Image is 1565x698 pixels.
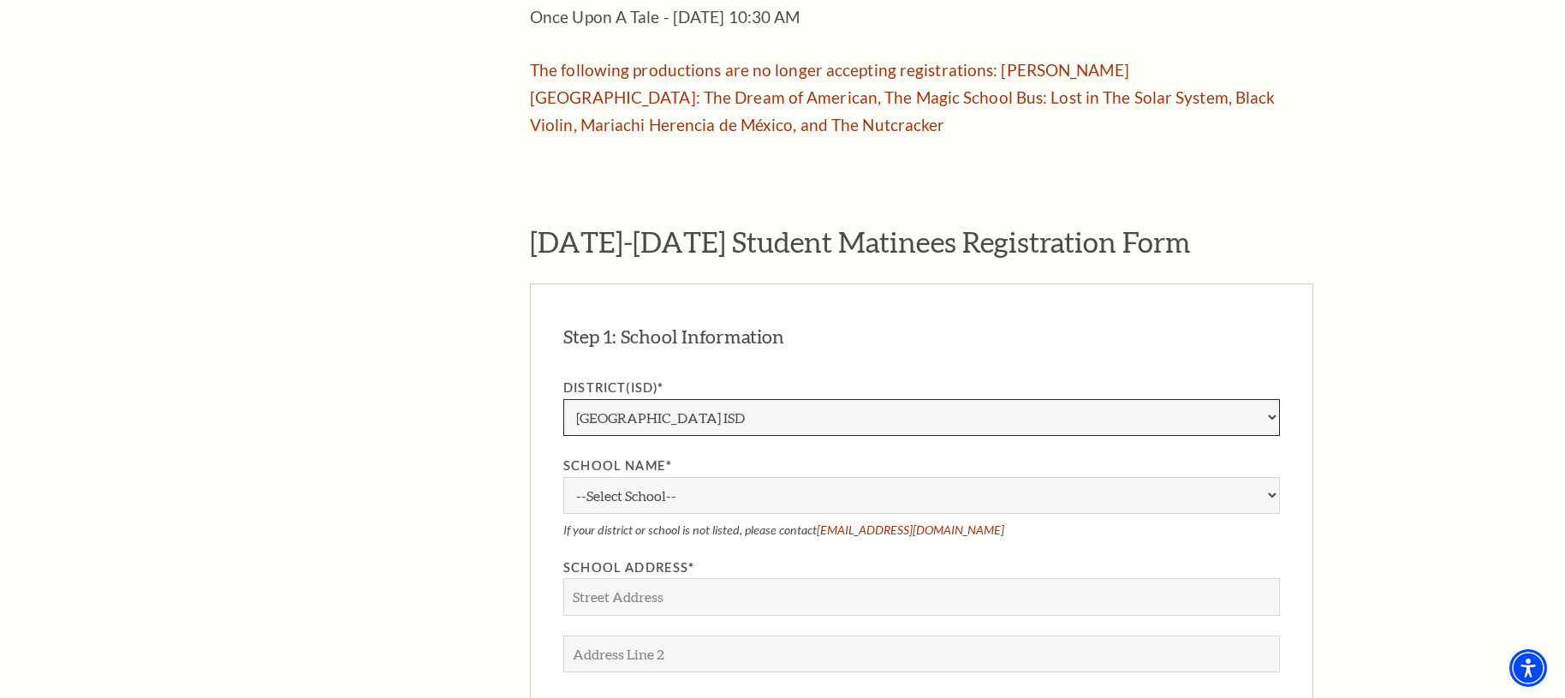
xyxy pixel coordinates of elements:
input: Street Address [563,578,1280,615]
select: District(ISD)* [563,399,1280,436]
label: District(ISD)* [563,378,1280,399]
label: School Name* [563,456,1280,477]
div: Accessibility Menu [1509,649,1547,687]
h3: Step 1: School Information [563,324,784,350]
label: School Address* [563,558,1280,579]
span: The following productions are no longer accepting registrations: [PERSON_NAME][GEOGRAPHIC_DATA]: ... [530,60,1276,134]
input: Address Line 2 [563,635,1280,672]
h2: [DATE]-[DATE] Student Matinees Registration Form [530,224,1313,259]
a: [EMAIL_ADDRESS][DOMAIN_NAME] [817,522,1004,537]
p: If your district or school is not listed, please contact [563,522,1280,537]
